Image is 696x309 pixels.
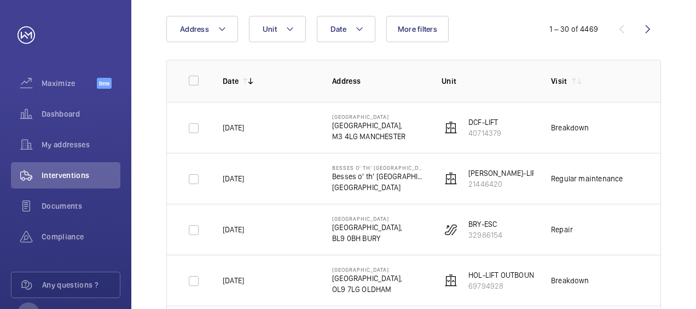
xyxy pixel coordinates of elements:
[42,108,120,119] span: Dashboard
[549,24,598,35] div: 1 – 30 of 4469
[468,219,502,230] p: BRY-ESC
[42,78,97,89] span: Maximize
[468,168,540,179] p: [PERSON_NAME]-LIFT
[398,25,437,33] span: More filters
[332,215,402,222] p: [GEOGRAPHIC_DATA]
[223,76,239,87] p: Date
[468,230,502,241] p: 32986154
[551,224,573,235] div: Repair
[468,128,501,139] p: 40714379
[444,172,457,185] img: elevator.svg
[223,122,244,133] p: [DATE]
[444,121,457,134] img: elevator.svg
[249,16,306,42] button: Unit
[180,25,209,33] span: Address
[332,233,402,244] p: BL9 0BH BURY
[332,120,405,131] p: [GEOGRAPHIC_DATA],
[444,223,457,236] img: escalator.svg
[551,275,589,286] div: Breakdown
[42,231,120,242] span: Compliance
[332,222,402,233] p: [GEOGRAPHIC_DATA],
[42,139,120,150] span: My addresses
[468,179,540,190] p: 21446420
[332,266,402,273] p: [GEOGRAPHIC_DATA]
[223,275,244,286] p: [DATE]
[330,25,346,33] span: Date
[42,201,120,211] span: Documents
[442,76,533,87] p: Unit
[551,76,567,87] p: Visit
[551,122,589,133] div: Breakdown
[332,284,402,295] p: OL9 7LG OLDHAM
[332,131,405,142] p: M3 4LG MANCHESTER
[42,170,120,181] span: Interventions
[332,171,424,182] p: Besses o' th' [GEOGRAPHIC_DATA],
[223,173,244,184] p: [DATE]
[332,164,424,171] p: Besses o' th' [GEOGRAPHIC_DATA]
[332,76,424,87] p: Address
[444,274,457,287] img: elevator.svg
[223,224,244,235] p: [DATE]
[317,16,375,42] button: Date
[166,16,238,42] button: Address
[551,173,623,184] div: Regular maintenance
[332,273,402,284] p: [GEOGRAPHIC_DATA],
[386,16,449,42] button: More filters
[468,117,501,128] p: DCF-LIFT
[42,279,120,290] span: Any questions ?
[263,25,277,33] span: Unit
[468,270,539,281] p: HOL-LIFT OUTBOUND
[332,182,424,193] p: [GEOGRAPHIC_DATA]
[332,113,405,120] p: [GEOGRAPHIC_DATA]
[468,281,539,291] p: 69794928
[97,78,112,89] span: Beta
